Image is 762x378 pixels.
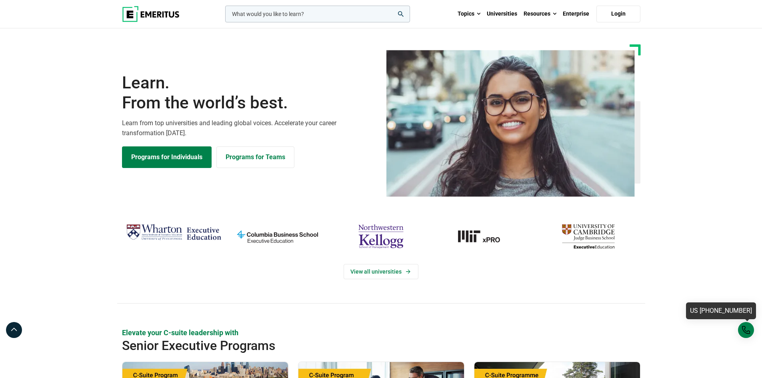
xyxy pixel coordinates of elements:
h1: Learn. [122,73,376,113]
a: Explore Programs [122,146,212,168]
img: cambridge-judge-business-school [540,221,636,252]
a: US [PHONE_NUMBER] [686,302,756,319]
h2: Senior Executive Programs [122,338,588,354]
span: From the world’s best. [122,93,376,113]
input: woocommerce-product-search-field-0 [225,6,410,22]
a: View Universities [344,264,418,279]
img: columbia-business-school [230,221,325,252]
p: Learn from top universities and leading global voices. Accelerate your career transformation [DATE]. [122,118,376,138]
img: northwestern-kellogg [333,221,429,252]
img: Learn from the world's best [386,50,635,197]
a: Explore for Business [216,146,294,168]
img: Wharton Executive Education [126,221,222,244]
a: MIT-xPRO [437,221,532,252]
img: MIT xPRO [437,221,532,252]
a: Login [596,6,640,22]
p: Elevate your C-suite leadership with [122,328,640,338]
